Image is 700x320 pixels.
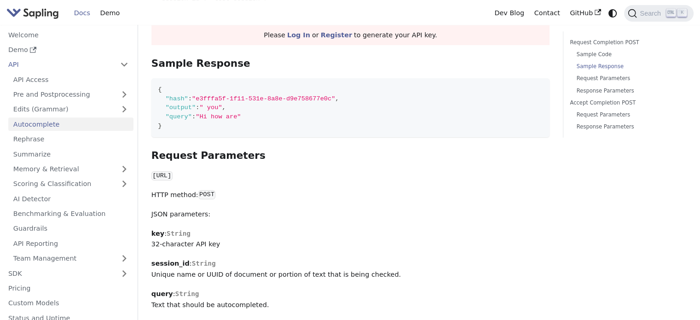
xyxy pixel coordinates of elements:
a: Demo [95,6,125,20]
span: " you" [199,104,222,111]
a: Sample Code [577,50,680,59]
img: Sapling.ai [6,6,59,20]
span: : [196,104,199,111]
a: Request Parameters [577,111,680,119]
strong: query [151,290,173,297]
span: , [335,95,339,102]
span: { [158,86,162,93]
code: POST [198,190,216,199]
a: Guardrails [8,222,133,235]
a: Team Management [8,252,133,265]
p: JSON parameters: [151,209,550,220]
span: : [188,95,192,102]
a: Register [321,31,352,39]
a: Summarize [8,147,133,161]
button: Expand sidebar category 'SDK' [115,267,133,280]
kbd: K [677,9,687,17]
h3: Sample Response [151,58,550,70]
a: Contact [529,6,565,20]
span: , [222,104,226,111]
a: Scoring & Classification [8,177,133,191]
a: AI Detector [8,192,133,205]
a: Memory & Retrieval [8,163,133,176]
a: Dev Blog [489,6,529,20]
div: Please or to generate your API key. [151,25,550,46]
span: "Hi how are" [196,113,241,120]
strong: session_id [151,260,190,267]
a: Docs [69,6,95,20]
a: Sample Response [577,62,680,71]
a: Log In [287,31,310,39]
a: API [3,58,115,71]
a: Request Parameters [577,74,680,83]
a: Autocomplete [8,117,133,131]
span: "hash" [166,95,188,102]
span: "output" [166,104,196,111]
button: Switch between dark and light mode (currently system mode) [606,6,619,20]
a: Demo [3,43,133,57]
span: String [192,260,216,267]
p: HTTP method: [151,190,550,201]
a: Welcome [3,28,133,41]
button: Collapse sidebar category 'API' [115,58,133,71]
button: Search (Ctrl+K) [624,5,693,22]
a: GitHub [565,6,606,20]
a: Sapling.ai [6,6,62,20]
span: "e3fffa5f-1f11-531e-8a8e-d9e758677e0c" [192,95,335,102]
h3: Request Parameters [151,150,550,162]
a: API Reporting [8,237,133,250]
span: "query" [166,113,192,120]
span: : [192,113,196,120]
a: SDK [3,267,115,280]
p: : Text that should be autocompleted. [151,289,550,311]
a: Custom Models [3,297,133,310]
a: Pre and Postprocessing [8,88,133,101]
a: Request Completion POST [570,38,683,47]
span: } [158,122,162,129]
code: [URL] [151,171,173,180]
span: String [175,290,199,297]
a: Response Parameters [577,87,680,95]
a: Rephrase [8,133,133,146]
a: Benchmarking & Evaluation [8,207,133,221]
a: API Access [8,73,133,86]
a: Response Parameters [577,122,680,131]
a: Edits (Grammar) [8,103,133,116]
strong: key [151,230,164,237]
span: Search [637,10,666,17]
a: Pricing [3,282,133,295]
span: String [167,230,191,237]
p: : Unique name or UUID of document or portion of text that is being checked. [151,258,550,280]
p: : 32-character API key [151,228,550,250]
a: Accept Completion POST [570,99,683,107]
